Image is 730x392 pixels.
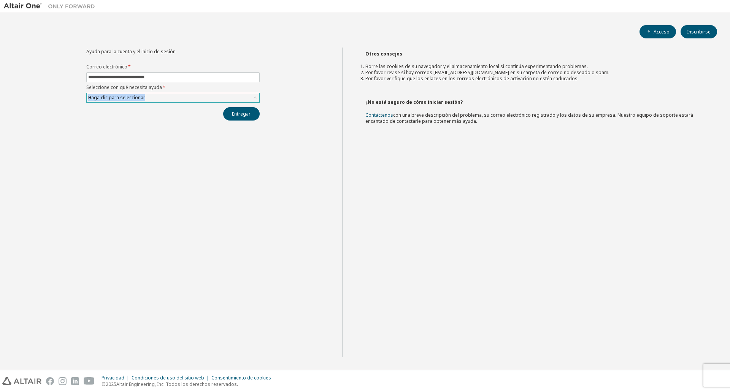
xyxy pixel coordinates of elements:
[365,112,693,124] font: con una breve descripción del problema, su correo electrónico registrado y los datos de su empres...
[87,93,259,102] div: Haga clic para seleccionar
[102,381,106,387] font: ©
[88,94,145,101] font: Haga clic para seleccionar
[211,375,271,381] font: Consentimiento de cookies
[687,29,711,35] font: Inscribirse
[86,48,176,55] font: Ayuda para la cuenta y el inicio de sesión
[654,29,670,35] font: Acceso
[71,377,79,385] img: linkedin.svg
[4,2,99,10] img: Altair Uno
[681,25,717,38] button: Inscribirse
[102,375,124,381] font: Privacidad
[365,69,609,76] font: Por favor revise si hay correos [EMAIL_ADDRESS][DOMAIN_NAME] en su carpeta de correo no deseado o...
[132,375,204,381] font: Condiciones de uso del sitio web
[116,381,238,387] font: Altair Engineering, Inc. Todos los derechos reservados.
[365,51,402,57] font: Otros consejos
[106,381,116,387] font: 2025
[86,63,127,70] font: Correo electrónico
[640,25,676,38] button: Acceso
[59,377,67,385] img: instagram.svg
[365,75,579,82] font: Por favor verifique que los enlaces en los correos electrónicos de activación no estén caducados.
[84,377,95,385] img: youtube.svg
[232,111,251,117] font: Entregar
[223,107,260,121] button: Entregar
[2,377,41,385] img: altair_logo.svg
[86,84,162,90] font: Seleccione con qué necesita ayuda
[46,377,54,385] img: facebook.svg
[365,63,588,70] font: Borre las cookies de su navegador y el almacenamiento local si continúa experimentando problemas.
[365,99,463,105] font: ¿No está seguro de cómo iniciar sesión?
[365,112,393,118] a: Contáctenos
